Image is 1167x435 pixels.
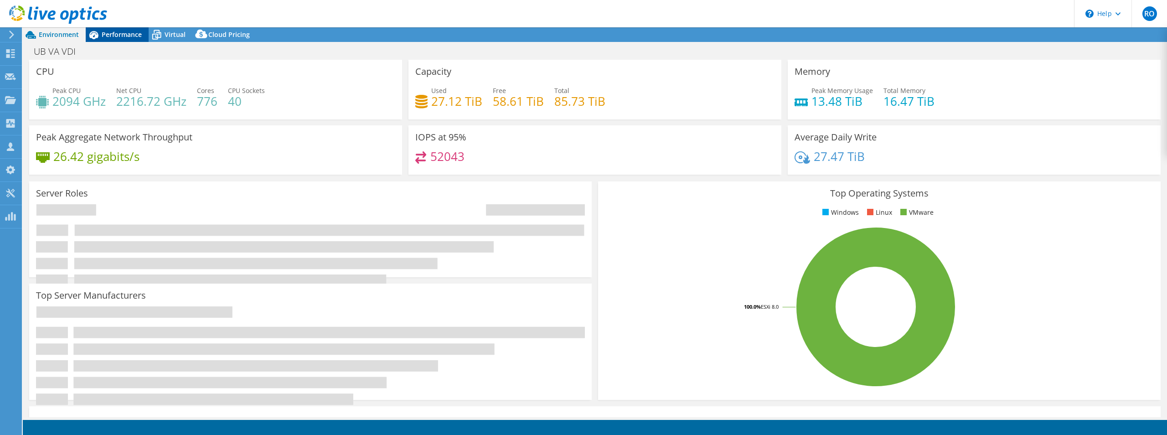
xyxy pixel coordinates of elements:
span: Free [493,86,506,95]
span: Net CPU [116,86,141,95]
h4: 27.12 TiB [431,96,482,106]
span: Performance [102,30,142,39]
span: Peak Memory Usage [811,86,873,95]
h4: 2094 GHz [52,96,106,106]
h4: 776 [197,96,217,106]
h3: Top Server Manufacturers [36,290,146,300]
h3: Peak Aggregate Network Throughput [36,132,192,142]
h4: 40 [228,96,265,106]
span: Cores [197,86,214,95]
span: Peak CPU [52,86,81,95]
h3: Top Operating Systems [605,188,1154,198]
h4: 85.73 TiB [554,96,605,106]
h3: Server Roles [36,188,88,198]
h4: 2216.72 GHz [116,96,186,106]
h4: 26.42 gigabits/s [53,151,139,161]
tspan: 100.0% [744,303,761,310]
h3: IOPS at 95% [415,132,466,142]
li: Windows [820,207,859,217]
h3: Capacity [415,67,451,77]
span: Total [554,86,569,95]
span: Total Memory [883,86,925,95]
h4: 13.48 TiB [811,96,873,106]
h3: CPU [36,67,54,77]
h1: UB VA VDI [30,47,90,57]
span: RO [1142,6,1157,21]
h4: 58.61 TiB [493,96,544,106]
li: VMware [898,207,934,217]
span: Cloud Pricing [208,30,250,39]
h4: 52043 [430,151,465,161]
li: Linux [865,207,892,217]
tspan: ESXi 8.0 [761,303,779,310]
svg: \n [1085,10,1094,18]
span: Environment [39,30,79,39]
h3: Average Daily Write [795,132,877,142]
h4: 27.47 TiB [814,151,865,161]
span: Virtual [165,30,186,39]
span: CPU Sockets [228,86,265,95]
h3: Memory [795,67,830,77]
span: Used [431,86,447,95]
h4: 16.47 TiB [883,96,935,106]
